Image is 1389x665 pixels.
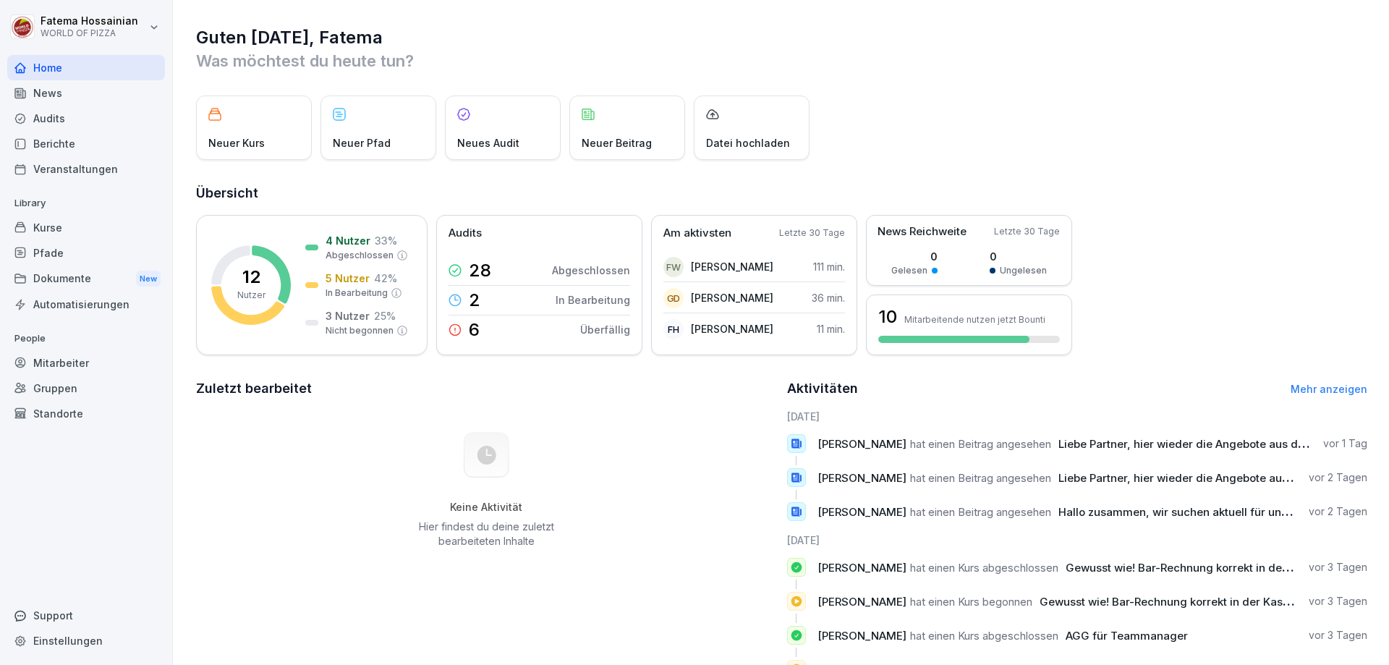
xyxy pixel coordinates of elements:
[817,437,906,451] span: [PERSON_NAME]
[326,271,370,286] p: 5 Nutzer
[1309,560,1367,575] p: vor 3 Tagen
[196,26,1367,49] h1: Guten [DATE], Fatema
[1309,594,1367,609] p: vor 3 Tagen
[326,287,388,300] p: In Bearbeitung
[7,215,165,240] a: Kurse
[413,520,559,548] p: Hier findest du deine zuletzt bearbeiteten Inhalte
[242,268,260,286] p: 12
[1291,383,1367,395] a: Mehr anzeigen
[663,288,684,308] div: GD
[817,561,906,575] span: [PERSON_NAME]
[375,233,397,248] p: 33 %
[7,156,165,182] a: Veranstaltungen
[691,259,773,274] p: [PERSON_NAME]
[817,471,906,485] span: [PERSON_NAME]
[891,249,938,264] p: 0
[7,192,165,215] p: Library
[41,15,138,27] p: Fatema Hossainian
[7,401,165,426] a: Standorte
[7,266,165,292] a: DokumenteNew
[457,135,519,151] p: Neues Audit
[891,264,927,277] p: Gelesen
[1309,504,1367,519] p: vor 2 Tagen
[1000,264,1047,277] p: Ungelesen
[787,409,1368,424] h6: [DATE]
[787,378,858,399] h2: Aktivitäten
[333,135,391,151] p: Neuer Pfad
[136,271,161,287] div: New
[449,225,482,242] p: Audits
[196,183,1367,203] h2: Übersicht
[469,321,480,339] p: 6
[817,629,906,643] span: [PERSON_NAME]
[552,263,630,278] p: Abgeschlossen
[7,376,165,401] a: Gruppen
[910,629,1058,643] span: hat einen Kurs abgeschlossen
[413,501,559,514] h5: Keine Aktivität
[7,80,165,106] a: News
[878,305,897,329] h3: 10
[994,225,1060,238] p: Letzte 30 Tage
[41,28,138,38] p: WORLD OF PIZZA
[326,308,370,323] p: 3 Nutzer
[469,292,480,309] p: 2
[817,595,906,609] span: [PERSON_NAME]
[910,471,1051,485] span: hat einen Beitrag angesehen
[7,327,165,350] p: People
[990,249,1047,264] p: 0
[706,135,790,151] p: Datei hochladen
[904,314,1045,325] p: Mitarbeitende nutzen jetzt Bounti
[7,106,165,131] a: Audits
[779,226,845,240] p: Letzte 30 Tage
[580,322,630,337] p: Überfällig
[469,262,491,279] p: 28
[1066,561,1383,575] span: Gewusst wie! Bar-Rechnung korrekt in der Kasse verbuchen.
[374,308,396,323] p: 25 %
[7,266,165,292] div: Dokumente
[7,240,165,266] div: Pfade
[556,292,630,308] p: In Bearbeitung
[813,259,845,274] p: 111 min.
[1066,629,1188,643] span: AGG für Teammanager
[7,55,165,80] a: Home
[1323,436,1367,451] p: vor 1 Tag
[1040,595,1357,609] span: Gewusst wie! Bar-Rechnung korrekt in der Kasse verbuchen.
[196,378,777,399] h2: Zuletzt bearbeitet
[7,292,165,317] a: Automatisierungen
[7,628,165,653] a: Einstellungen
[787,533,1368,548] h6: [DATE]
[910,437,1051,451] span: hat einen Beitrag angesehen
[1309,470,1367,485] p: vor 2 Tagen
[237,289,266,302] p: Nutzer
[691,321,773,336] p: [PERSON_NAME]
[7,350,165,376] a: Mitarbeiter
[374,271,397,286] p: 42 %
[910,595,1032,609] span: hat einen Kurs begonnen
[7,603,165,628] div: Support
[691,290,773,305] p: [PERSON_NAME]
[326,324,394,337] p: Nicht begonnen
[7,131,165,156] a: Berichte
[196,49,1367,72] p: Was möchtest du heute tun?
[663,257,684,277] div: FW
[663,319,684,339] div: FH
[910,505,1051,519] span: hat einen Beitrag angesehen
[812,290,845,305] p: 36 min.
[910,561,1058,575] span: hat einen Kurs abgeschlossen
[582,135,652,151] p: Neuer Beitrag
[326,249,394,262] p: Abgeschlossen
[1309,628,1367,643] p: vor 3 Tagen
[208,135,265,151] p: Neuer Kurs
[817,505,906,519] span: [PERSON_NAME]
[326,233,370,248] p: 4 Nutzer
